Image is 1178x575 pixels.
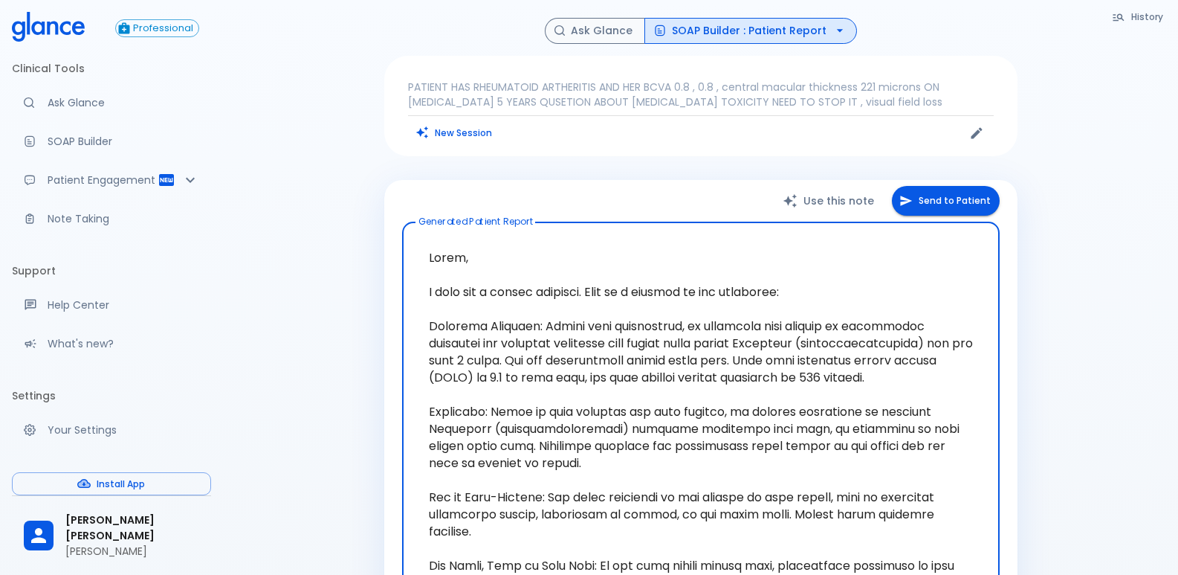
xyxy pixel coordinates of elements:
[12,253,211,289] li: Support
[408,122,501,144] button: Clears all inputs and results.
[644,18,857,44] button: SOAP Builder : Patient Report
[12,414,211,446] a: Manage your settings
[12,472,211,495] button: Install App
[12,289,211,321] a: Get help from our support team
[12,378,211,414] li: Settings
[12,164,211,196] div: Patient Reports & Referrals
[48,336,199,351] p: What's new?
[12,125,211,158] a: Docugen: Compose a clinical documentation in seconds
[48,173,158,187] p: Patient Engagement
[892,186,1000,216] button: Send to Patient
[128,23,198,34] span: Professional
[12,86,211,119] a: Moramiz: Find ICD10AM codes instantly
[65,513,199,544] span: [PERSON_NAME] [PERSON_NAME]
[48,298,199,312] p: Help Center
[12,51,211,86] li: Clinical Tools
[48,95,199,110] p: Ask Glance
[48,423,199,437] p: Your Settings
[115,19,211,37] a: Click to view or change your subscription
[48,134,199,149] p: SOAP Builder
[12,327,211,360] div: Recent updates and feature releases
[115,19,199,37] button: Professional
[418,215,534,228] label: Generated Patient Report
[965,122,988,144] button: Edit
[768,186,892,216] button: Use this note
[545,18,645,44] button: Ask Glance
[12,202,211,235] a: Advanced note-taking
[408,80,994,109] p: PATIENT HAS RHEUMATOID ARTHERITIS AND HER BCVA 0.8 , 0.8 , central macular thickness 221 microns ...
[1104,6,1172,28] button: History
[12,502,211,569] div: [PERSON_NAME] [PERSON_NAME][PERSON_NAME]
[65,544,199,559] p: [PERSON_NAME]
[48,211,199,226] p: Note Taking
